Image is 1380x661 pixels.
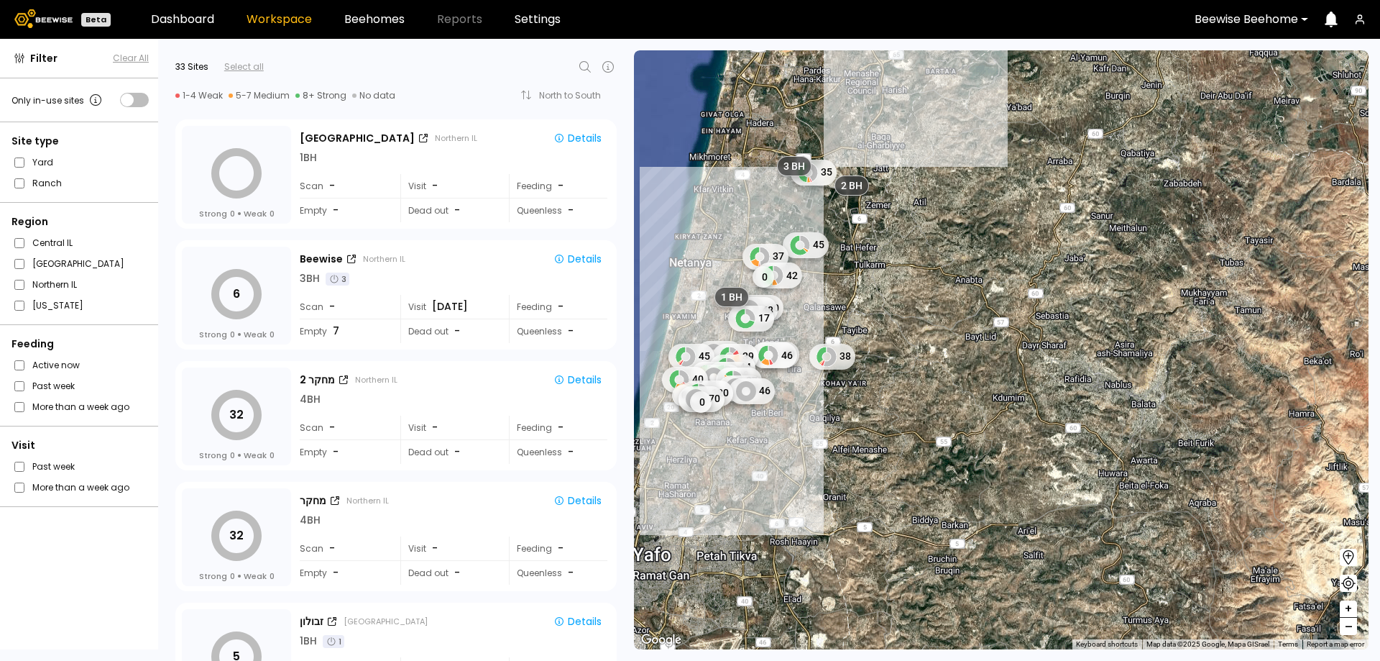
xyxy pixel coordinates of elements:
label: Ranch [32,175,62,191]
div: 33 Sites [175,60,208,73]
div: Only in-use sites [11,91,104,109]
div: 39 [712,343,758,369]
div: 1-4 Weak [175,90,223,101]
div: Details [553,615,602,628]
div: 45 [668,343,714,369]
div: Empty [300,561,390,585]
button: Details [548,612,607,631]
div: Feeding [11,337,149,352]
div: 50 [737,295,783,321]
div: Visit [400,416,499,439]
div: Queenless [509,199,607,222]
div: 40 [662,366,708,392]
a: Workspace [247,14,312,25]
div: 1 BH [300,150,317,165]
span: [DATE] [432,299,468,314]
div: 4 BH [300,513,321,528]
div: Details [553,373,602,386]
span: - [568,203,574,218]
div: 8+ Strong [295,90,346,101]
div: 55 [718,375,764,401]
div: Queenless [509,561,607,585]
span: 3 BH [783,159,805,172]
div: 1 [323,635,344,648]
div: 0 [753,266,774,288]
span: - [333,445,339,460]
div: 0 [674,383,696,405]
span: - [333,565,339,580]
div: Dead out [400,319,499,343]
div: Details [553,132,602,145]
div: - [558,178,565,193]
div: Queenless [509,319,607,343]
div: 3 [326,273,349,286]
div: 35 [696,340,742,366]
button: Details [548,370,607,389]
div: Visit [400,537,499,560]
div: 1 BH [300,634,317,649]
div: Feeding [509,295,607,319]
div: 17 [728,305,774,331]
div: Strong Weak [199,450,275,461]
div: Scan [300,174,390,198]
div: Empty [300,199,390,222]
span: 1 BH [721,291,742,304]
label: Past week [32,378,75,393]
div: Northern IL [363,253,405,265]
label: Past week [32,459,75,474]
img: Beewise logo [14,9,73,28]
div: Feeding [509,174,607,198]
button: + [1340,601,1357,618]
div: Site type [11,134,149,149]
span: 0 [270,208,275,219]
button: Clear All [113,52,149,65]
div: Dead out [400,440,499,464]
div: Details [553,494,602,507]
div: Scan [300,295,390,319]
label: [GEOGRAPHIC_DATA] [32,256,124,271]
span: - [454,203,460,218]
div: 38 [809,343,855,369]
div: Visit [11,438,149,453]
span: 7 [333,324,339,339]
span: – [1345,618,1353,636]
div: מחקר [300,493,326,509]
div: Empty [300,319,390,343]
span: - [454,445,460,460]
span: - [568,324,574,339]
div: Northern IL [355,374,397,386]
div: Dead out [400,199,499,222]
span: - [432,541,438,556]
div: 120 [681,380,733,406]
div: [GEOGRAPHIC_DATA] [300,131,415,146]
div: - [558,541,565,556]
div: Northern IL [346,495,389,506]
div: Beewise [300,252,343,267]
span: Map data ©2025 Google, Mapa GISrael [1146,640,1269,648]
span: Filter [30,51,57,66]
button: Details [548,250,607,268]
div: 0 [672,384,694,406]
div: Scan [300,537,390,560]
a: Beehomes [344,14,405,25]
div: 42 [756,263,802,288]
tspan: 6 [233,286,240,302]
div: Feeding [509,537,607,560]
div: - [558,420,565,435]
span: 0 [230,329,235,340]
span: 2 BH [841,179,862,192]
span: - [329,420,335,435]
span: - [454,324,460,339]
label: More than a week ago [32,399,129,414]
div: Empty [300,440,390,464]
div: Feeding [509,416,607,439]
div: 35 [791,159,837,185]
button: Details [548,129,607,147]
div: 46 [696,364,742,390]
span: - [329,178,335,193]
label: More than a week ago [32,480,129,495]
div: זבולון [300,614,323,629]
div: Strong Weak [199,329,275,340]
span: 0 [230,570,235,582]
